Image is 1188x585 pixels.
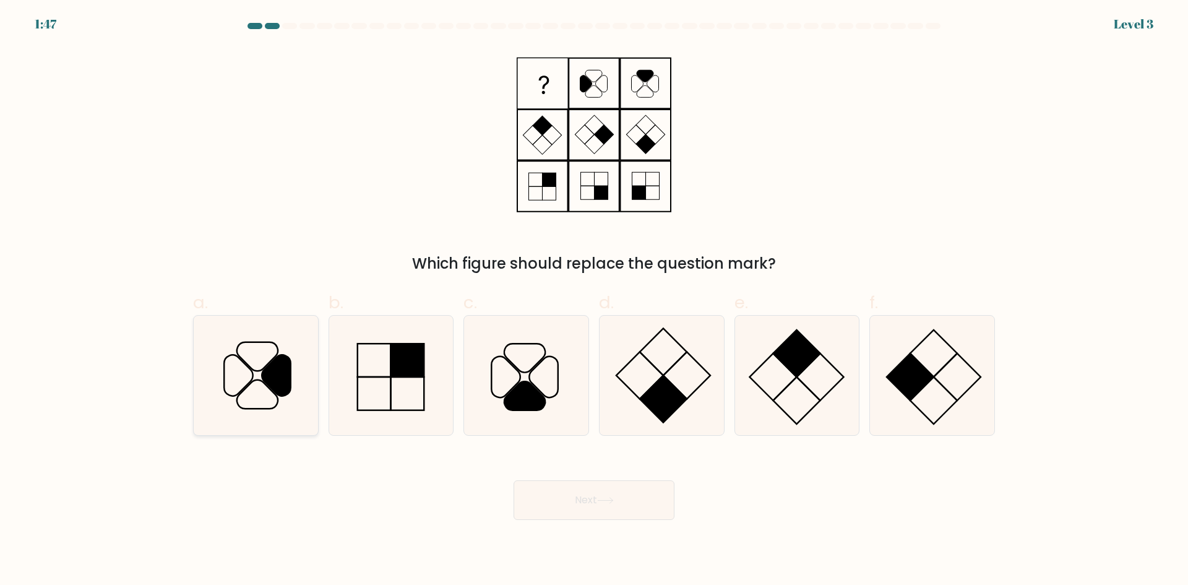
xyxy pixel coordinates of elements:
[35,15,56,33] div: 1:47
[200,253,988,275] div: Which figure should replace the question mark?
[514,480,674,520] button: Next
[463,290,477,314] span: c.
[734,290,748,314] span: e.
[329,290,343,314] span: b.
[599,290,614,314] span: d.
[1114,15,1153,33] div: Level 3
[193,290,208,314] span: a.
[869,290,878,314] span: f.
